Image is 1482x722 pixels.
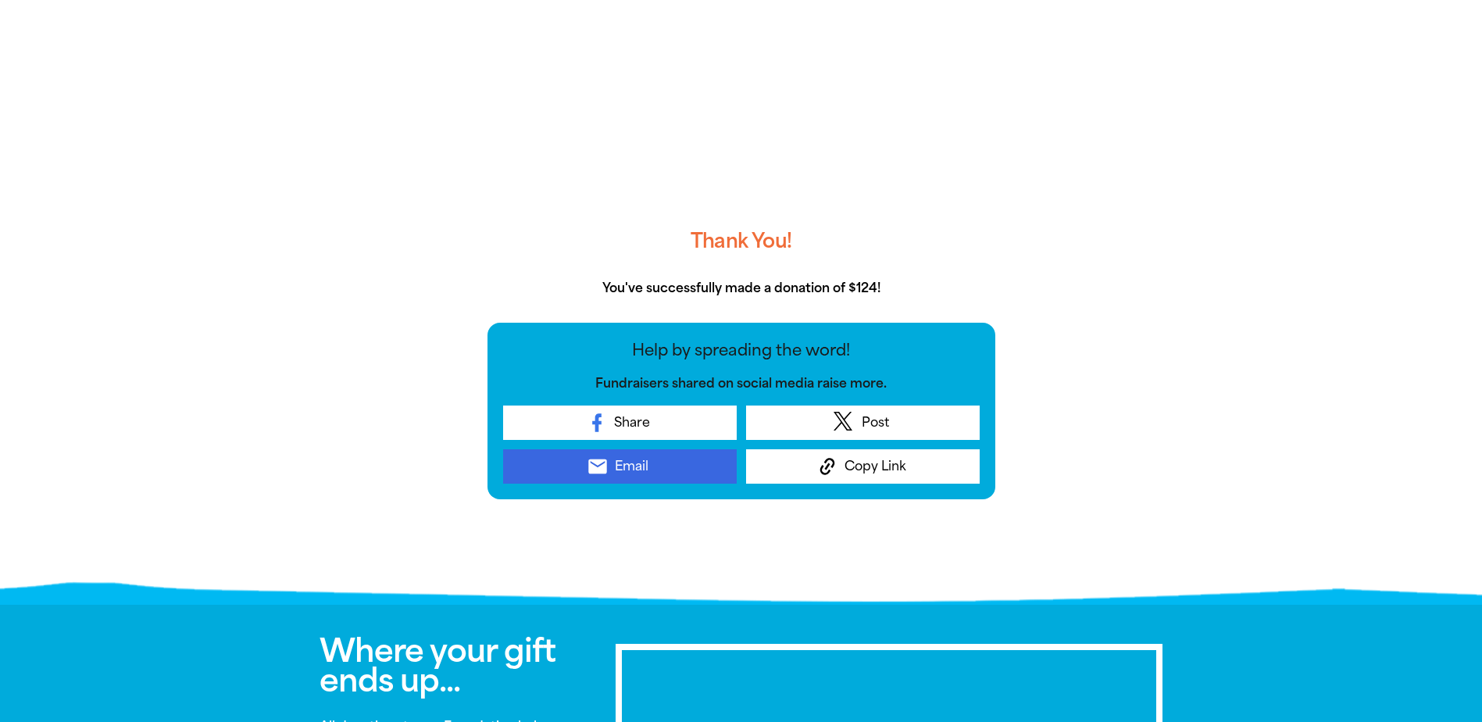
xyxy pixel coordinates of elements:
a: emailEmail [503,449,737,484]
i: email [587,456,609,477]
button: Copy Link [746,449,980,484]
a: Post [746,406,980,440]
span: Share [614,413,650,432]
span: Post [862,413,889,432]
span: Where your gift ends up... [320,632,555,699]
span: Copy Link [845,457,906,476]
h3: Thank You! [487,216,995,266]
p: You've successfully made a donation of $124! [487,279,995,298]
span: Email [615,457,648,476]
p: Help by spreading the word! [503,338,980,362]
p: Fundraisers shared on social media raise more. [503,374,980,393]
a: Share [503,406,737,440]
